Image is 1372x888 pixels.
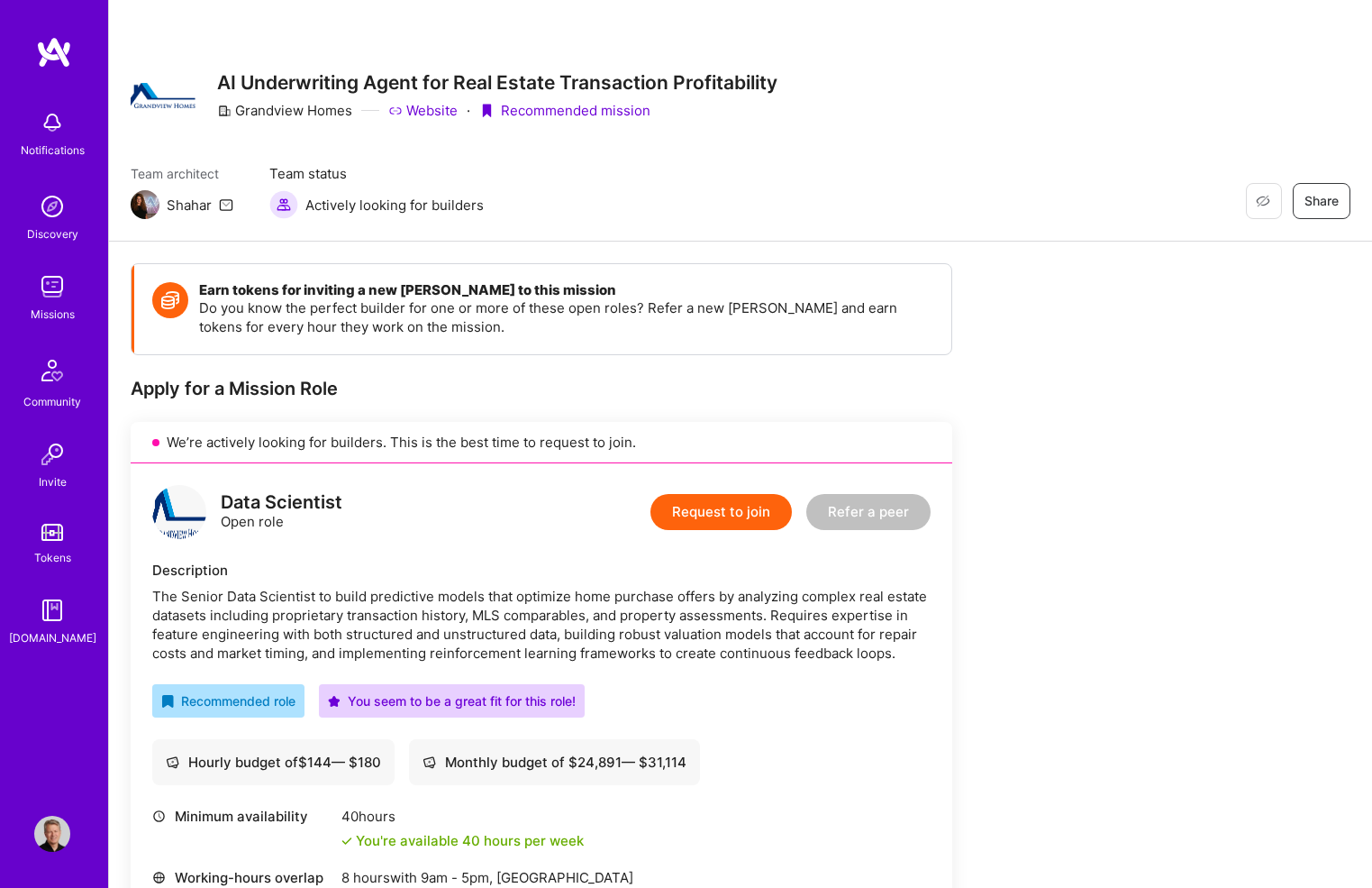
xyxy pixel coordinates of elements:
img: Company Logo [131,83,195,108]
span: Share [1304,192,1339,210]
span: Team architect [131,164,233,183]
img: Token icon [152,282,188,318]
div: 40 hours [341,807,584,826]
i: icon EyeClosed [1256,194,1270,208]
div: Discovery [27,224,78,243]
h3: AI Underwriting Agent for Real Estate Transaction Profitability [217,71,777,94]
h4: Earn tokens for inviting a new [PERSON_NAME] to this mission [199,282,933,298]
div: 8 hours with [GEOGRAPHIC_DATA] [341,868,650,887]
img: tokens [41,524,63,541]
p: Do you know the perfect builder for one or more of these open roles? Refer a new [PERSON_NAME] an... [199,298,933,336]
span: 9am - 5pm , [417,869,496,886]
img: Invite [34,436,70,472]
div: Grandview Homes [217,101,352,120]
div: Recommended role [161,691,295,710]
div: Notifications [21,141,85,160]
img: Team Architect [131,190,159,219]
i: icon Cash [423,755,436,769]
div: · [467,101,470,120]
i: icon Cash [166,755,179,769]
div: Hourly budget of $ 144 — $ 180 [166,753,381,772]
a: User Avatar [30,816,75,852]
div: We’re actively looking for builders. This is the best time to request to join. [131,422,952,463]
img: User Avatar [34,816,70,852]
i: icon Mail [219,197,233,212]
img: logo [36,36,72,69]
button: Share [1293,183,1350,219]
div: Working-hours overlap [152,868,332,887]
i: icon PurpleStar [328,695,341,708]
i: icon Check [341,836,352,847]
div: Monthly budget of $ 24,891 — $ 31,114 [423,753,686,772]
div: You seem to be a great fit for this role! [328,691,576,710]
div: Apply for a Mission Role [131,377,952,400]
i: icon CompanyGray [217,104,232,118]
i: icon World [152,871,166,884]
img: logo [152,485,206,539]
div: Data Scientist [221,493,342,512]
span: Team status [269,164,484,183]
div: Shahar [167,196,212,215]
div: [DOMAIN_NAME] [9,628,96,647]
button: Refer a peer [806,494,931,530]
div: Open role [221,493,342,531]
img: discovery [34,188,70,224]
a: Website [388,101,458,120]
img: Community [31,349,74,392]
div: Invite [39,472,67,491]
div: The Senior Data Scientist to build predictive models that optimize home purchase offers by analyz... [152,587,931,663]
img: guide book [34,592,70,628]
div: You're available 40 hours per week [341,831,584,850]
div: Description [152,561,931,580]
button: Request to join [650,494,792,530]
div: Minimum availability [152,807,332,826]
i: icon Clock [152,810,166,823]
img: bell [34,105,70,141]
i: icon PurpleRibbon [479,104,494,118]
img: teamwork [34,269,70,305]
div: Community [23,392,81,411]
i: icon RecommendedBadge [161,695,174,708]
span: Actively looking for builders [305,196,484,215]
div: Recommended mission [479,101,650,120]
div: Missions [31,305,75,324]
div: Tokens [34,548,71,567]
img: Actively looking for builders [269,190,298,219]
